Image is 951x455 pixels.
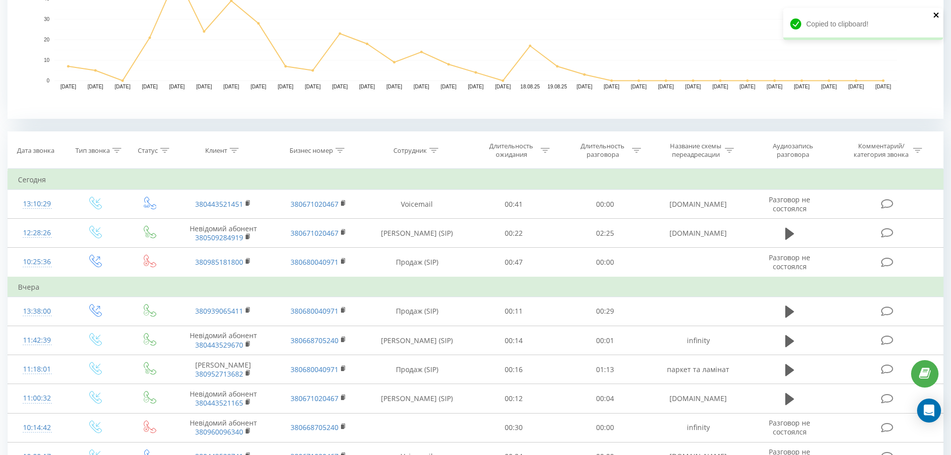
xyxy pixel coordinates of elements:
td: 00:00 [560,190,651,219]
td: Продаж (SIP) [366,248,468,277]
a: 380671020467 [291,199,338,209]
td: 00:11 [468,297,560,326]
td: Сегодня [8,170,944,190]
td: 00:00 [560,413,651,442]
div: Комментарий/категория звонка [852,142,911,159]
text: [DATE] [712,84,728,89]
div: Open Intercom Messenger [917,399,941,423]
td: 00:00 [560,248,651,277]
text: [DATE] [115,84,131,89]
a: 380680040971 [291,306,338,316]
text: [DATE] [278,84,294,89]
a: 380509284919 [195,233,243,242]
td: 00:16 [468,355,560,384]
span: Разговор не состоялся [769,253,810,271]
a: 380985181800 [195,257,243,267]
span: Разговор не состоялся [769,418,810,437]
text: [DATE] [767,84,783,89]
td: Вчера [8,277,944,297]
td: 00:12 [468,384,560,413]
a: 380443529670 [195,340,243,350]
td: [PERSON_NAME] [176,355,271,384]
a: 380668705240 [291,423,338,432]
div: Copied to clipboard! [783,8,943,40]
a: 380680040971 [291,365,338,374]
td: [PERSON_NAME] (SIP) [366,326,468,355]
text: 20 [44,37,50,42]
td: [DOMAIN_NAME] [650,384,745,413]
div: Название схемы переадресации [669,142,722,159]
td: 00:01 [560,326,651,355]
td: [DOMAIN_NAME] [650,219,745,248]
text: [DATE] [142,84,158,89]
text: [DATE] [495,84,511,89]
div: Аудиозапись разговора [760,142,825,159]
div: Сотрудник [393,146,427,155]
text: [DATE] [821,84,837,89]
a: 380668705240 [291,336,338,345]
text: [DATE] [739,84,755,89]
text: [DATE] [577,84,593,89]
td: паркет та ламінат [650,355,745,384]
td: 00:29 [560,297,651,326]
text: [DATE] [251,84,267,89]
text: [DATE] [196,84,212,89]
text: 0 [46,78,49,83]
td: Невідомий абонент [176,384,271,413]
td: 00:22 [468,219,560,248]
text: 10 [44,57,50,63]
a: 380671020467 [291,394,338,403]
text: [DATE] [441,84,457,89]
td: infinity [650,413,745,442]
div: Клиент [205,146,227,155]
td: [PERSON_NAME] (SIP) [366,219,468,248]
text: [DATE] [305,84,321,89]
div: 11:42:39 [18,331,56,350]
a: 380443521165 [195,398,243,408]
div: 11:18:01 [18,360,56,379]
div: 11:00:32 [18,389,56,408]
td: Продаж (SIP) [366,355,468,384]
button: close [933,11,940,20]
text: [DATE] [876,84,892,89]
td: Voicemail [366,190,468,219]
td: 00:14 [468,326,560,355]
a: 380680040971 [291,257,338,267]
div: 10:25:36 [18,252,56,272]
text: [DATE] [413,84,429,89]
text: 30 [44,16,50,22]
text: [DATE] [685,84,701,89]
td: Продаж (SIP) [366,297,468,326]
span: Разговор не состоялся [769,195,810,213]
text: [DATE] [468,84,484,89]
div: Дата звонка [17,146,54,155]
text: [DATE] [386,84,402,89]
text: [DATE] [359,84,375,89]
td: 00:30 [468,413,560,442]
text: [DATE] [658,84,674,89]
td: [DOMAIN_NAME] [650,190,745,219]
td: 00:47 [468,248,560,277]
text: [DATE] [169,84,185,89]
div: 13:38:00 [18,302,56,321]
div: Бизнес номер [290,146,333,155]
text: [DATE] [60,84,76,89]
a: 380443521451 [195,199,243,209]
td: 00:41 [468,190,560,219]
td: 02:25 [560,219,651,248]
text: [DATE] [604,84,620,89]
text: [DATE] [848,84,864,89]
div: Длительность разговора [576,142,630,159]
a: 380960096340 [195,427,243,437]
td: infinity [650,326,745,355]
div: 10:14:42 [18,418,56,438]
div: 12:28:26 [18,223,56,243]
text: [DATE] [794,84,810,89]
td: Невідомий абонент [176,326,271,355]
text: [DATE] [87,84,103,89]
div: Статус [138,146,158,155]
td: 01:13 [560,355,651,384]
a: 380671020467 [291,228,338,238]
text: [DATE] [332,84,348,89]
text: 19.08.25 [548,84,567,89]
